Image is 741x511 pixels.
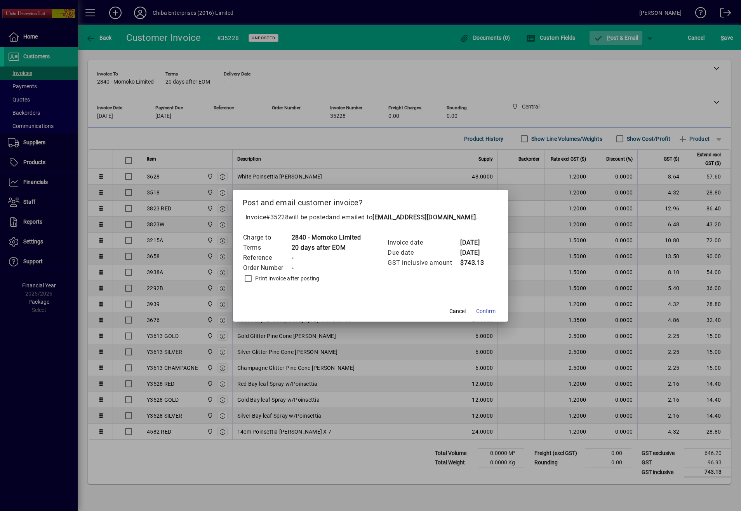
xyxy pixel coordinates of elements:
[473,304,499,318] button: Confirm
[291,253,361,263] td: -
[243,233,291,243] td: Charge to
[242,213,499,222] p: Invoice will be posted .
[460,248,491,258] td: [DATE]
[460,258,491,268] td: $743.13
[243,253,291,263] td: Reference
[329,213,476,221] span: and emailed to
[243,243,291,253] td: Terms
[291,243,361,253] td: 20 days after EOM
[266,213,289,221] span: #35228
[233,190,508,212] h2: Post and email customer invoice?
[460,238,491,248] td: [DATE]
[449,307,466,315] span: Cancel
[372,213,476,221] b: [EMAIL_ADDRESS][DOMAIN_NAME]
[254,275,320,282] label: Print invoice after posting
[387,238,460,248] td: Invoice date
[243,263,291,273] td: Order Number
[387,258,460,268] td: GST inclusive amount
[445,304,470,318] button: Cancel
[291,233,361,243] td: 2840 - Momoko Limited
[291,263,361,273] td: -
[387,248,460,258] td: Due date
[476,307,496,315] span: Confirm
